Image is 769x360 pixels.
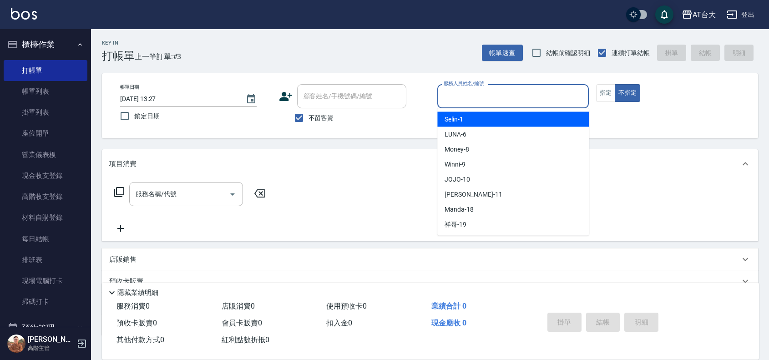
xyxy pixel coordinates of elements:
[678,5,719,24] button: AT台大
[4,165,87,186] a: 現金收支登錄
[28,335,74,344] h5: [PERSON_NAME]
[102,40,135,46] h2: Key In
[109,277,143,286] p: 預收卡販賣
[28,344,74,352] p: 高階主管
[240,88,262,110] button: Choose date, selected date is 2025-10-06
[309,113,334,123] span: 不留客資
[546,48,591,58] span: 結帳前確認明細
[134,112,160,121] span: 鎖定日期
[102,270,758,292] div: 預收卡販賣
[4,144,87,165] a: 營業儀表板
[693,9,716,20] div: AT台大
[4,102,87,123] a: 掛單列表
[445,205,474,214] span: Manda -18
[222,335,269,344] span: 紅利點數折抵 0
[4,270,87,291] a: 現場電腦打卡
[102,248,758,270] div: 店販銷售
[135,51,182,62] span: 上一筆訂單:#3
[445,160,465,169] span: Winni -9
[116,335,164,344] span: 其他付款方式 0
[326,319,352,327] span: 扣入金 0
[109,159,137,169] p: 項目消費
[116,319,157,327] span: 預收卡販賣 0
[612,48,650,58] span: 連續打單結帳
[4,249,87,270] a: 排班表
[431,302,466,310] span: 業績合計 0
[445,130,466,139] span: LUNA -6
[445,190,502,199] span: [PERSON_NAME] -11
[4,316,87,340] button: 預約管理
[222,319,262,327] span: 會員卡販賣 0
[445,220,466,229] span: 祥哥 -19
[445,175,470,184] span: JOJO -10
[225,187,240,202] button: Open
[445,145,469,154] span: Money -8
[445,115,463,124] span: Selin -1
[326,302,367,310] span: 使用預收卡 0
[120,91,237,106] input: YYYY/MM/DD hh:mm
[655,5,673,24] button: save
[4,81,87,102] a: 帳單列表
[109,255,137,264] p: 店販銷售
[4,207,87,228] a: 材料自購登錄
[482,45,523,61] button: 帳單速查
[4,33,87,56] button: 櫃檯作業
[11,8,37,20] img: Logo
[431,319,466,327] span: 現金應收 0
[117,288,158,298] p: 隱藏業績明細
[596,84,616,102] button: 指定
[4,186,87,207] a: 高階收支登錄
[4,291,87,312] a: 掃碼打卡
[222,302,255,310] span: 店販消費 0
[120,84,139,91] label: 帳單日期
[7,335,25,353] img: Person
[102,149,758,178] div: 項目消費
[4,60,87,81] a: 打帳單
[723,6,758,23] button: 登出
[116,302,150,310] span: 服務消費 0
[4,123,87,144] a: 座位開單
[444,80,484,87] label: 服務人員姓名/編號
[4,228,87,249] a: 每日結帳
[615,84,640,102] button: 不指定
[102,50,135,62] h3: 打帳單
